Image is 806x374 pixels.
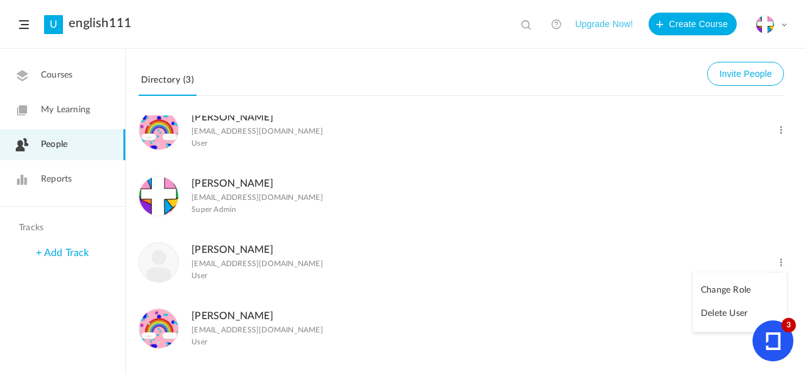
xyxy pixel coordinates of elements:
[752,320,793,361] button: 3
[756,16,774,33] img: cross-mosaek.png
[139,243,178,282] img: user-image.png
[191,271,207,280] span: User
[69,16,132,31] a: english111
[139,110,178,149] img: untitled.png
[41,69,72,82] span: Courses
[41,103,90,117] span: My Learning
[191,112,273,122] a: [PERSON_NAME]
[191,178,273,189] a: [PERSON_NAME]
[191,127,323,136] p: [EMAIL_ADDRESS][DOMAIN_NAME]
[139,177,178,216] img: cross-mosaek.png
[191,337,207,346] span: User
[19,223,103,233] h4: Tracks
[191,205,236,214] span: Super Admin
[36,248,89,258] a: + Add Track
[44,15,63,34] a: U
[191,245,273,255] a: [PERSON_NAME]
[575,13,633,35] button: Upgrade Now!
[707,62,784,86] button: Invite People
[191,193,323,202] p: [EMAIL_ADDRESS][DOMAIN_NAME]
[693,279,786,302] a: Change Role
[191,259,323,268] p: [EMAIL_ADDRESS][DOMAIN_NAME]
[191,325,323,334] p: [EMAIL_ADDRESS][DOMAIN_NAME]
[191,139,207,148] span: User
[693,302,786,325] a: Delete User
[191,311,273,321] a: [PERSON_NAME]
[41,138,67,151] span: People
[139,72,196,96] a: Directory (3)
[139,309,178,348] img: untitled.png
[41,173,72,186] span: Reports
[649,13,737,35] button: Create Course
[781,318,796,332] cite: 3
